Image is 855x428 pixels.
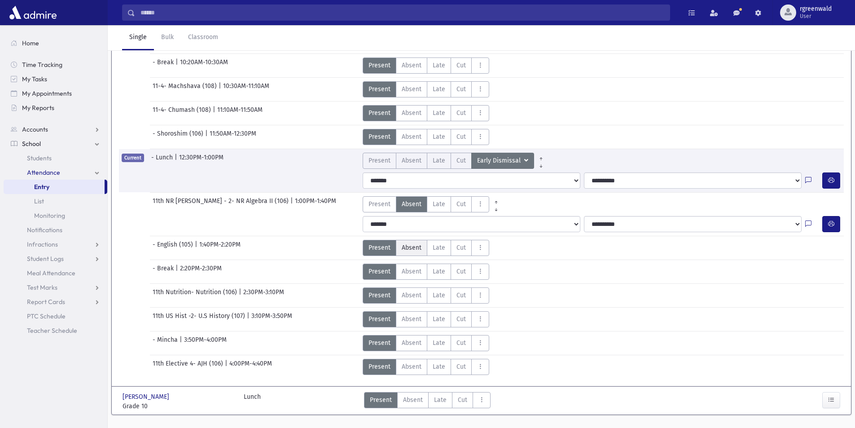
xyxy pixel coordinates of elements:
span: Present [368,84,390,94]
span: Cut [456,362,466,371]
span: Late [433,291,445,300]
span: | [180,335,184,351]
span: | [247,311,251,327]
span: Absent [402,156,421,165]
span: Report Cards [27,298,65,306]
span: Present [368,199,390,209]
div: AttTypes [363,196,503,212]
a: Single [122,25,154,50]
span: Absent [402,338,421,348]
span: Cut [456,84,466,94]
a: Notifications [4,223,107,237]
span: 11th US Hist -2- U.S History (107) [153,311,247,327]
span: Present [368,362,390,371]
span: | [225,359,229,375]
span: Late [433,338,445,348]
a: All Later [489,203,503,211]
span: - Mincha [153,335,180,351]
span: Late [433,132,445,141]
a: Infractions [4,237,107,252]
span: | [195,240,199,256]
span: Late [433,314,445,324]
span: Late [434,395,447,405]
div: AttTypes [363,240,489,256]
a: Bulk [154,25,181,50]
a: Accounts [4,122,107,137]
span: Early Dismissal [477,156,522,166]
span: Absent [402,61,421,70]
span: Present [368,108,390,118]
span: 2:20PM-2:30PM [180,264,222,280]
span: Students [27,154,52,162]
span: Monitoring [34,212,65,220]
span: - Shoroshim (106) [153,129,205,145]
span: | [205,129,210,145]
span: Absent [402,108,421,118]
span: - Lunch [151,153,175,169]
span: - Break [153,57,175,74]
input: Search [135,4,670,21]
span: List [34,197,44,205]
span: My Reports [22,104,54,112]
span: Cut [456,61,466,70]
span: 11th Nutrition- Nutrition (106) [153,287,239,304]
a: Meal Attendance [4,266,107,280]
span: Notifications [27,226,62,234]
span: Cut [456,267,466,276]
div: Lunch [244,392,261,411]
span: 11:50AM-12:30PM [210,129,256,145]
a: Monitoring [4,208,107,223]
span: Late [433,199,445,209]
span: Present [370,395,392,405]
span: Present [368,132,390,141]
span: PTC Schedule [27,312,66,320]
span: 11-4- Chumash (108) [153,105,213,121]
span: | [219,81,223,97]
a: My Tasks [4,72,107,86]
div: AttTypes [363,153,548,169]
span: Attendance [27,168,60,176]
span: Absent [402,291,421,300]
div: AttTypes [363,129,489,145]
span: Cut [456,314,466,324]
span: 10:30AM-11:10AM [223,81,269,97]
a: PTC Schedule [4,309,107,323]
span: 11th NR [PERSON_NAME] - 2- NR Algebra II (106) [153,196,290,212]
span: School [22,140,41,148]
a: Report Cards [4,295,107,309]
span: My Tasks [22,75,47,83]
span: Absent [402,243,421,252]
span: 10:20AM-10:30AM [180,57,228,74]
span: 3:50PM-4:00PM [184,335,227,351]
span: Present [368,243,390,252]
span: 11th Elective 4- AJH (106) [153,359,225,375]
span: Absent [402,199,421,209]
span: - English (105) [153,240,195,256]
a: Students [4,151,107,165]
span: User [800,13,832,20]
div: AttTypes [363,311,489,327]
span: Cut [456,199,466,209]
span: | [175,57,180,74]
span: Cut [456,132,466,141]
span: 4:00PM-4:40PM [229,359,272,375]
span: Absent [402,314,421,324]
span: 12:30PM-1:00PM [179,153,224,169]
span: | [175,153,179,169]
span: Late [433,267,445,276]
a: List [4,194,107,208]
a: Entry [4,180,105,194]
span: Accounts [22,125,48,133]
span: Present [368,338,390,348]
span: Cut [456,156,466,165]
a: School [4,137,107,151]
span: Current [122,154,144,162]
span: 11:10AM-11:50AM [217,105,263,121]
span: Cut [456,338,466,348]
span: Cut [456,108,466,118]
div: AttTypes [363,57,489,74]
span: Late [433,243,445,252]
span: | [239,287,243,304]
span: | [213,105,217,121]
span: Entry [34,183,49,191]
